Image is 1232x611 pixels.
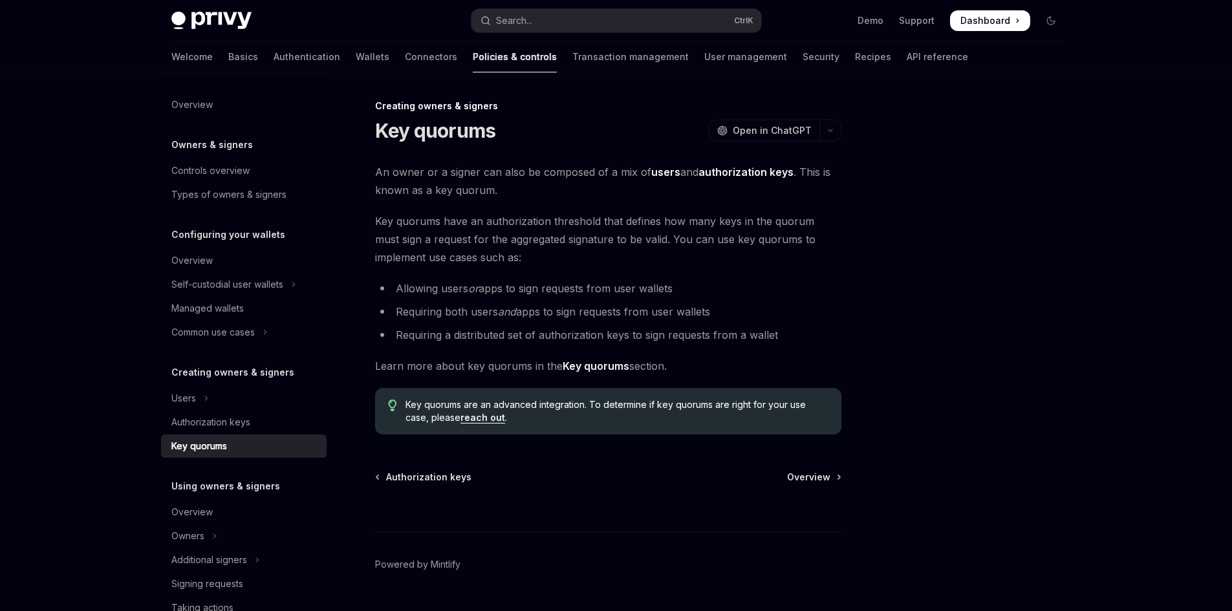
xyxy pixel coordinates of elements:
[899,14,935,27] a: Support
[498,305,516,318] em: and
[1041,10,1061,31] button: Toggle dark mode
[375,212,841,266] span: Key quorums have an authorization threshold that defines how many keys in the quorum must sign a ...
[171,227,285,242] h5: Configuring your wallets
[171,552,247,568] div: Additional signers
[161,273,327,296] button: Toggle Self-custodial user wallets section
[171,301,244,316] div: Managed wallets
[376,471,471,484] a: Authorization keys
[698,166,794,179] a: authorization keys
[171,97,213,113] div: Overview
[171,41,213,72] a: Welcome
[787,471,830,484] span: Overview
[405,398,828,424] span: Key quorums are an advanced integration. To determine if key quorums are right for your use case,...
[386,471,471,484] span: Authorization keys
[171,528,204,544] div: Owners
[171,504,213,520] div: Overview
[855,41,891,72] a: Recipes
[171,187,286,202] div: Types of owners & signers
[704,41,787,72] a: User management
[161,249,327,272] a: Overview
[161,387,327,410] button: Toggle Users section
[161,183,327,206] a: Types of owners & signers
[375,100,841,113] div: Creating owners & signers
[356,41,389,72] a: Wallets
[171,137,253,153] h5: Owners & signers
[375,558,460,571] a: Powered by Mintlify
[460,412,505,423] a: reach out
[907,41,968,72] a: API reference
[733,124,812,137] span: Open in ChatGPT
[161,297,327,320] a: Managed wallets
[375,303,841,321] li: Requiring both users apps to sign requests from user wallets
[161,159,327,182] a: Controls overview
[171,576,243,592] div: Signing requests
[960,14,1010,27] span: Dashboard
[468,282,479,295] em: or
[161,434,327,458] a: Key quorums
[473,41,557,72] a: Policies & controls
[709,120,819,142] button: Open in ChatGPT
[375,119,496,142] h1: Key quorums
[161,524,327,548] button: Toggle Owners section
[228,41,258,72] a: Basics
[734,16,753,26] span: Ctrl K
[274,41,340,72] a: Authentication
[171,12,252,30] img: dark logo
[375,279,841,297] li: Allowing users apps to sign requests from user wallets
[496,13,532,28] div: Search...
[171,365,294,380] h5: Creating owners & signers
[171,325,255,340] div: Common use cases
[171,391,196,406] div: Users
[171,438,227,454] div: Key quorums
[651,166,680,179] a: users
[171,414,250,430] div: Authorization keys
[375,326,841,344] li: Requiring a distributed set of authorization keys to sign requests from a wallet
[388,400,397,411] svg: Tip
[803,41,839,72] a: Security
[161,500,327,524] a: Overview
[563,359,629,372] strong: Key quorums
[161,321,327,344] button: Toggle Common use cases section
[405,41,457,72] a: Connectors
[787,471,840,484] a: Overview
[471,9,761,32] button: Open search
[161,411,327,434] a: Authorization keys
[161,93,327,116] a: Overview
[950,10,1030,31] a: Dashboard
[161,548,327,572] button: Toggle Additional signers section
[171,253,213,268] div: Overview
[171,478,280,494] h5: Using owners & signers
[171,163,250,178] div: Controls overview
[161,572,327,595] a: Signing requests
[563,359,629,373] a: Key quorums
[858,14,883,27] a: Demo
[375,357,841,375] span: Learn more about key quorums in the section.
[572,41,689,72] a: Transaction management
[375,163,841,199] span: An owner or a signer can also be composed of a mix of and . This is known as a key quorum.
[171,277,283,292] div: Self-custodial user wallets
